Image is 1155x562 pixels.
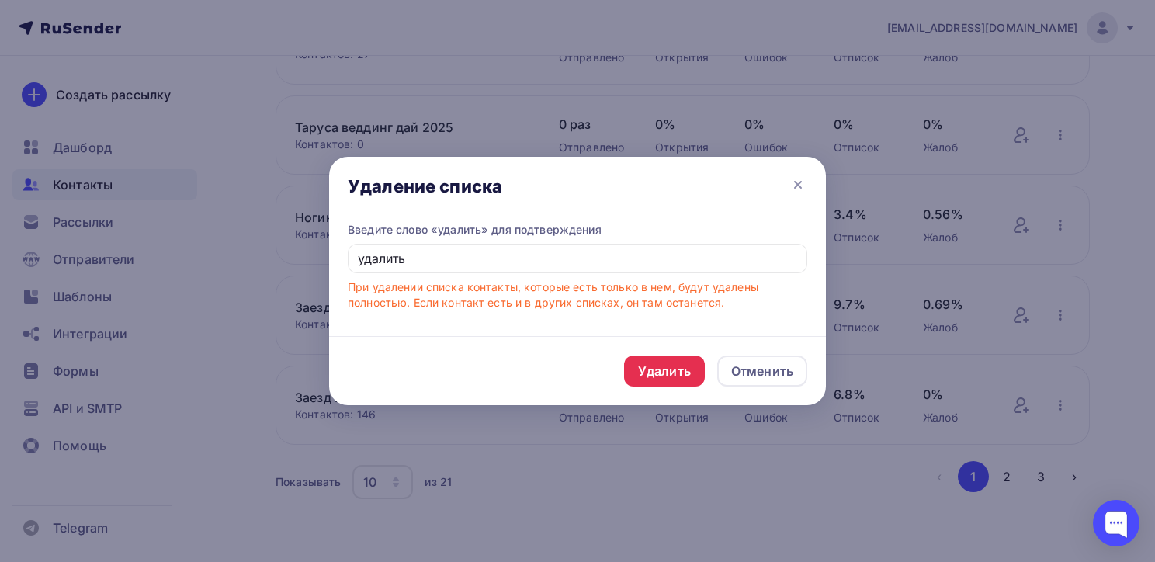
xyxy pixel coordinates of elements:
div: Введите слово «удалить» для подтверждения [348,222,807,238]
div: Удалить [638,362,691,380]
div: Отменить [731,362,793,380]
input: Удалить [348,244,807,273]
div: При удалении списка контакты, которые есть только в нем, будут удалены полностью. Если контакт ес... [348,279,807,310]
div: Удаление списка [348,175,502,197]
